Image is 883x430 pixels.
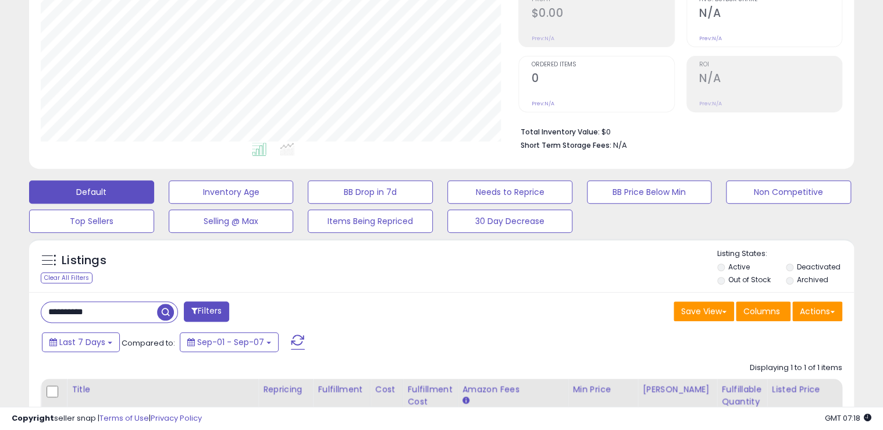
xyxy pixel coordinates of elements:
[169,180,294,204] button: Inventory Age
[169,209,294,233] button: Selling @ Max
[184,301,229,322] button: Filters
[726,180,851,204] button: Non Competitive
[587,180,712,204] button: BB Price Below Min
[699,62,842,68] span: ROI
[722,383,762,408] div: Fulfillable Quantity
[308,180,433,204] button: BB Drop in 7d
[728,275,770,285] label: Out of Stock
[699,100,722,107] small: Prev: N/A
[520,140,611,150] b: Short Term Storage Fees:
[643,383,712,396] div: [PERSON_NAME]
[674,301,734,321] button: Save View
[825,413,871,424] span: 2025-09-15 07:18 GMT
[531,62,674,68] span: Ordered Items
[462,396,469,406] small: Amazon Fees.
[520,127,599,137] b: Total Inventory Value:
[308,209,433,233] button: Items Being Repriced
[12,413,202,424] div: seller snap | |
[375,383,398,396] div: Cost
[62,253,106,269] h5: Listings
[728,262,749,272] label: Active
[613,140,626,151] span: N/A
[408,383,453,408] div: Fulfillment Cost
[72,383,253,396] div: Title
[699,35,722,42] small: Prev: N/A
[41,272,92,283] div: Clear All Filters
[743,305,780,317] span: Columns
[699,72,842,87] h2: N/A
[42,332,120,352] button: Last 7 Days
[573,383,633,396] div: Min Price
[59,336,105,348] span: Last 7 Days
[151,413,202,424] a: Privacy Policy
[447,209,572,233] button: 30 Day Decrease
[797,275,828,285] label: Archived
[318,383,365,396] div: Fulfillment
[531,100,554,107] small: Prev: N/A
[180,332,279,352] button: Sep-01 - Sep-07
[29,180,154,204] button: Default
[462,383,563,396] div: Amazon Fees
[531,35,554,42] small: Prev: N/A
[29,209,154,233] button: Top Sellers
[99,413,149,424] a: Terms of Use
[12,413,54,424] strong: Copyright
[531,72,674,87] h2: 0
[736,301,791,321] button: Columns
[531,6,674,22] h2: $0.00
[263,383,308,396] div: Repricing
[717,248,854,260] p: Listing States:
[447,180,572,204] button: Needs to Reprice
[520,124,834,138] li: $0
[772,383,873,396] div: Listed Price
[122,337,175,349] span: Compared to:
[750,363,842,374] div: Displaying 1 to 1 of 1 items
[797,262,841,272] label: Deactivated
[197,336,264,348] span: Sep-01 - Sep-07
[792,301,842,321] button: Actions
[699,6,842,22] h2: N/A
